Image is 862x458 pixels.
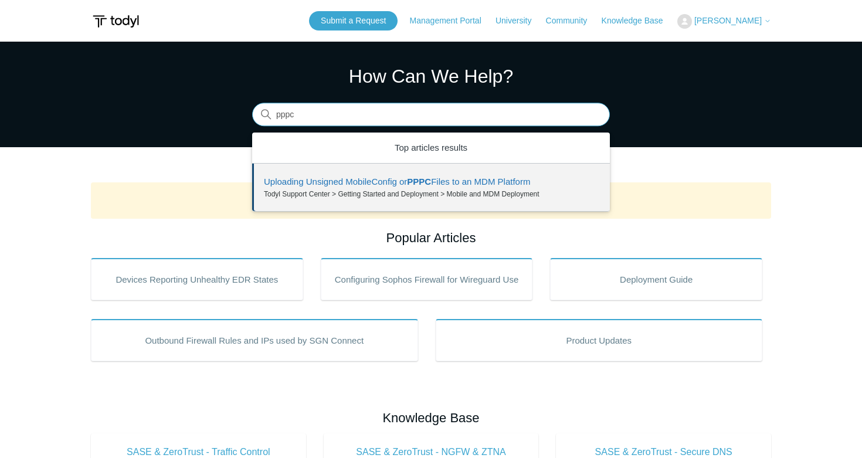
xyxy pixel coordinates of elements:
input: Search [252,103,610,127]
a: Community [546,15,599,27]
h1: How Can We Help? [252,62,610,90]
button: [PERSON_NAME] [677,14,771,29]
a: Product Updates [436,319,763,361]
a: Configuring Sophos Firewall for Wireguard Use [321,258,533,300]
a: Management Portal [410,15,493,27]
zd-autocomplete-title-multibrand: Suggested result 1 Uploading Unsigned MobileConfig or <em>PPPC</em> Files to an MDM Platform [264,177,530,189]
a: University [496,15,543,27]
zd-autocomplete-header: Top articles results [252,133,610,164]
a: Knowledge Base [602,15,675,27]
zd-autocomplete-breadcrumbs-multibrand: Todyl Support Center > Getting Started and Deployment > Mobile and MDM Deployment [264,189,598,199]
h2: Knowledge Base [91,408,771,428]
a: Devices Reporting Unhealthy EDR States [91,258,303,300]
em: PPPC [407,177,431,186]
img: Todyl Support Center Help Center home page [91,11,141,32]
h2: Popular Articles [91,228,771,247]
span: [PERSON_NAME] [694,16,762,25]
a: Submit a Request [309,11,398,30]
a: Deployment Guide [550,258,762,300]
a: Outbound Firewall Rules and IPs used by SGN Connect [91,319,418,361]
